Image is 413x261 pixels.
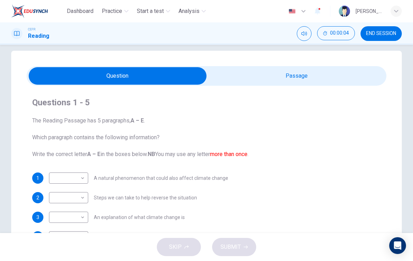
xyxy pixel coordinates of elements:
img: en [288,9,296,14]
img: EduSynch logo [11,4,48,18]
button: Dashboard [64,5,96,17]
h4: Questions 1 - 5 [32,97,381,108]
span: 00:00:04 [330,30,349,36]
span: 3 [36,215,39,220]
span: A natural phenomenon that could also affect climate change [94,176,228,181]
div: Mute [297,26,311,41]
button: END SESSION [360,26,402,41]
a: EduSynch logo [11,4,64,18]
button: Practice [99,5,131,17]
font: more than once [210,151,247,157]
span: 2 [36,195,39,200]
span: The Reading Passage has 5 paragraphs, . Which paragraph contains the following information? Write... [32,117,381,158]
span: Dashboard [67,7,93,15]
button: 00:00:04 [317,26,355,40]
span: END SESSION [366,31,396,36]
span: Practice [102,7,122,15]
span: CEFR [28,27,35,32]
b: A – E [131,117,144,124]
div: Hide [317,26,355,41]
button: Start a test [134,5,173,17]
button: Analysis [176,5,209,17]
span: An explanation of what climate change is [94,215,185,220]
b: A – E [87,151,100,157]
img: Profile picture [339,6,350,17]
b: NB [148,151,155,157]
span: 1 [36,176,39,181]
span: Steps we can take to help reverse the situation [94,195,197,200]
div: [PERSON_NAME] [PERSON_NAME] [PERSON_NAME] [356,7,382,15]
span: Analysis [178,7,199,15]
div: Open Intercom Messenger [389,237,406,254]
h1: Reading [28,32,49,40]
span: Start a test [137,7,164,15]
